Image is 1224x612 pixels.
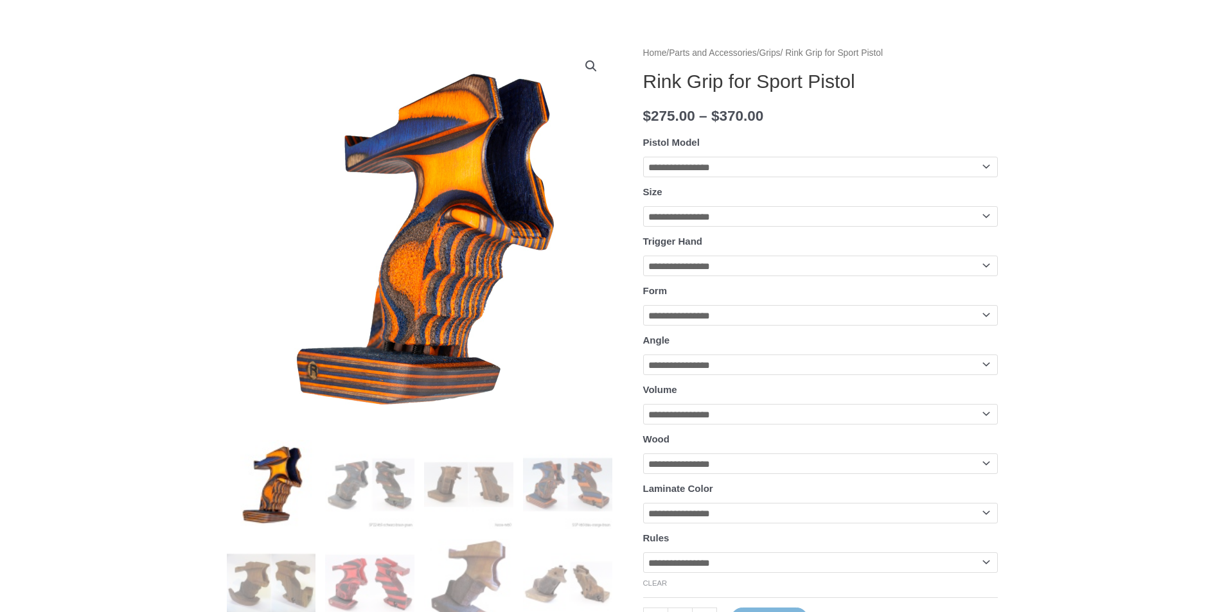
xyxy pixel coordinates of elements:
label: Form [643,285,668,296]
img: Rink Grip for Sport Pistol - Image 3 [424,440,513,529]
label: Angle [643,335,670,345]
bdi: 275.00 [643,108,695,124]
nav: Breadcrumb [643,45,998,62]
a: Parts and Accessories [669,48,757,58]
img: Rink Grip for Sport Pistol - Image 4 [523,440,612,529]
img: Rink Grip for Sport Pistol - Image 2 [325,440,414,529]
img: Rink Grip for Sport Pistol [227,440,316,529]
label: Pistol Model [643,137,700,148]
label: Wood [643,433,670,444]
span: – [699,108,707,124]
h1: Rink Grip for Sport Pistol [643,70,998,93]
label: Trigger Hand [643,236,703,247]
label: Laminate Color [643,483,713,494]
bdi: 370.00 [711,108,763,124]
label: Size [643,186,662,197]
label: Volume [643,384,677,395]
span: $ [711,108,720,124]
a: Grips [759,48,781,58]
a: View full-screen image gallery [580,55,603,78]
a: Home [643,48,667,58]
span: $ [643,108,652,124]
label: Rules [643,532,670,543]
a: Clear options [643,579,668,587]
